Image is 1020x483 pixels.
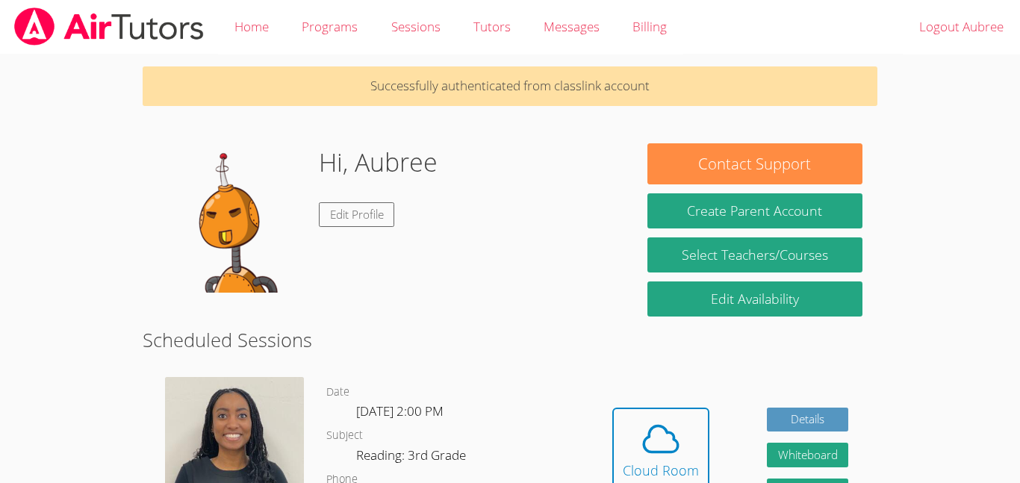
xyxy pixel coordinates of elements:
h1: Hi, Aubree [319,143,438,181]
dt: Date [326,383,349,402]
img: default.png [158,143,307,293]
a: Edit Profile [319,202,395,227]
button: Whiteboard [767,443,849,467]
a: Edit Availability [647,281,862,317]
img: airtutors_banner-c4298cdbf04f3fff15de1276eac7730deb9818008684d7c2e4769d2f7ddbe033.png [13,7,205,46]
a: Select Teachers/Courses [647,237,862,272]
div: Cloud Room [623,460,699,481]
button: Create Parent Account [647,193,862,228]
span: [DATE] 2:00 PM [356,402,444,420]
a: Details [767,408,849,432]
dt: Subject [326,426,363,445]
h2: Scheduled Sessions [143,325,877,354]
span: Messages [544,18,600,35]
button: Contact Support [647,143,862,184]
dd: Reading: 3rd Grade [356,445,469,470]
p: Successfully authenticated from classlink account [143,66,877,106]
